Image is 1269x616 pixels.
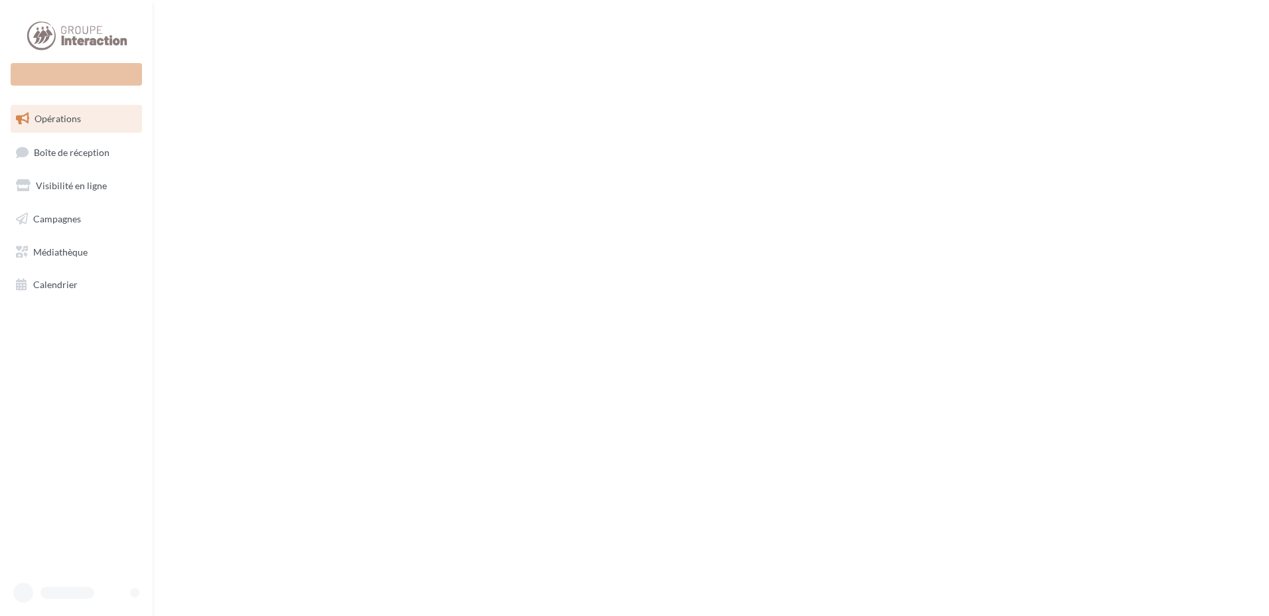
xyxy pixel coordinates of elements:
[8,205,145,233] a: Campagnes
[34,146,110,157] span: Boîte de réception
[33,246,88,257] span: Médiathèque
[8,138,145,167] a: Boîte de réception
[35,113,81,124] span: Opérations
[8,172,145,200] a: Visibilité en ligne
[33,213,81,224] span: Campagnes
[8,271,145,299] a: Calendrier
[8,105,145,133] a: Opérations
[11,63,142,86] div: Nouvelle campagne
[8,238,145,266] a: Médiathèque
[36,180,107,191] span: Visibilité en ligne
[33,279,78,290] span: Calendrier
